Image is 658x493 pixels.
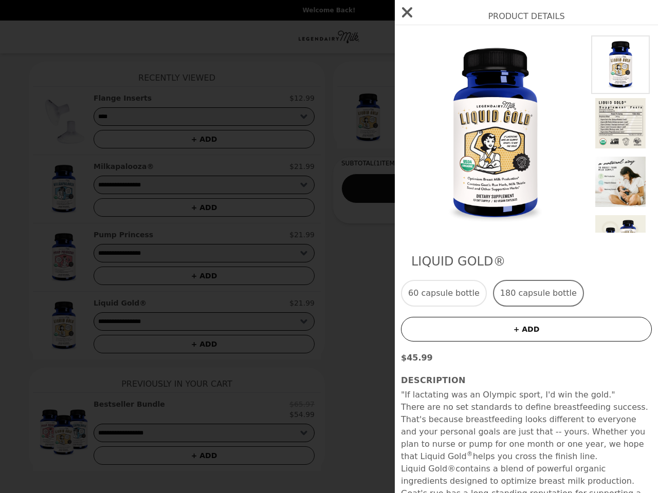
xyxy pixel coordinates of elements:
p: $45.99 [401,352,652,364]
img: 180 capsule bottle [591,211,650,270]
h3: Description [401,374,652,387]
strong: Liquid Gold® [401,464,455,473]
img: 180 capsule bottle [401,35,589,233]
img: 180 capsule bottle [591,35,650,94]
img: 180 capsule bottle [591,94,650,153]
button: 60 capsule bottle [401,280,487,307]
p: There are no set standards to define breastfeeding success. That's because breastfeeding looks di... [401,401,652,463]
button: 180 capsule bottle [493,280,584,307]
img: 180 capsule bottle [591,153,650,211]
p: "If lactating was an Olympic sport, I'd win the gold." [401,389,652,401]
h2: Liquid Gold® [411,253,642,270]
sup: ® [467,450,473,458]
button: + ADD [401,317,652,342]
